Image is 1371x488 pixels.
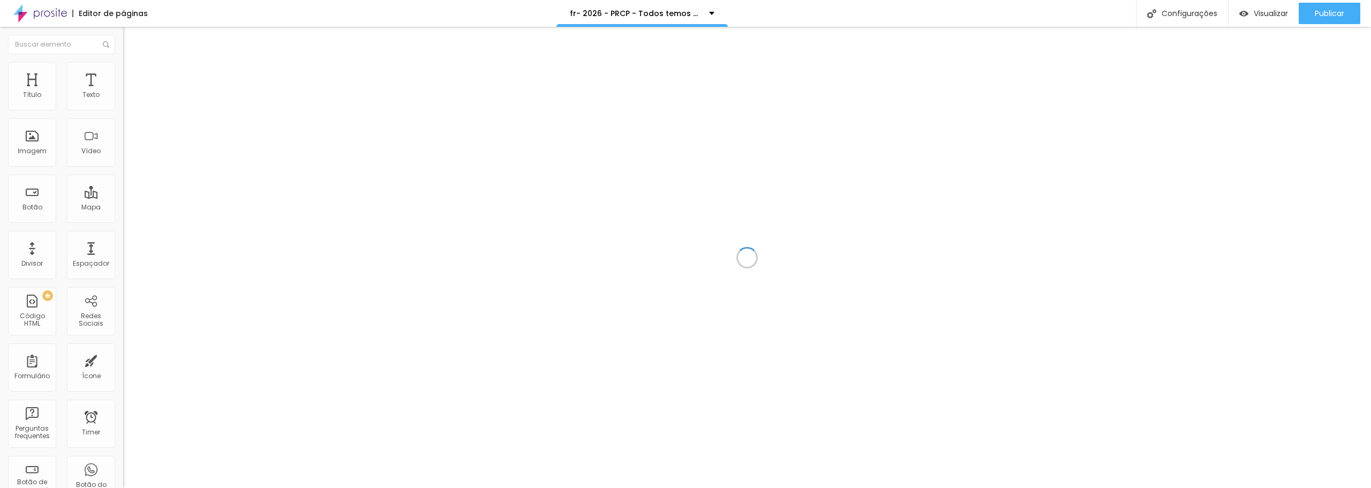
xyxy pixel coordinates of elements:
div: Vídeo [81,147,101,155]
img: view-1.svg [1239,9,1248,18]
div: Redes Sociais [70,312,112,328]
div: Mapa [81,204,101,211]
div: Ícone [82,372,101,380]
div: Texto [82,91,100,99]
div: Editor de páginas [72,10,148,17]
img: Icone [103,41,109,48]
button: Visualizar [1229,3,1299,24]
div: Perguntas frequentes [11,425,53,440]
span: Visualizar [1254,9,1288,18]
div: Timer [82,429,100,436]
button: Publicar [1299,3,1360,24]
div: Divisor [21,260,43,267]
p: fr- 2026 - PRCP - Todos temos uma historia para contar [570,10,701,17]
img: Icone [1147,9,1156,18]
div: Formulário [14,372,50,380]
div: Código HTML [11,312,53,328]
div: Título [23,91,41,99]
div: Imagem [18,147,47,155]
div: Espaçador [73,260,109,267]
div: Botão [22,204,42,211]
span: Publicar [1315,9,1344,18]
input: Buscar elemento [8,35,115,54]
